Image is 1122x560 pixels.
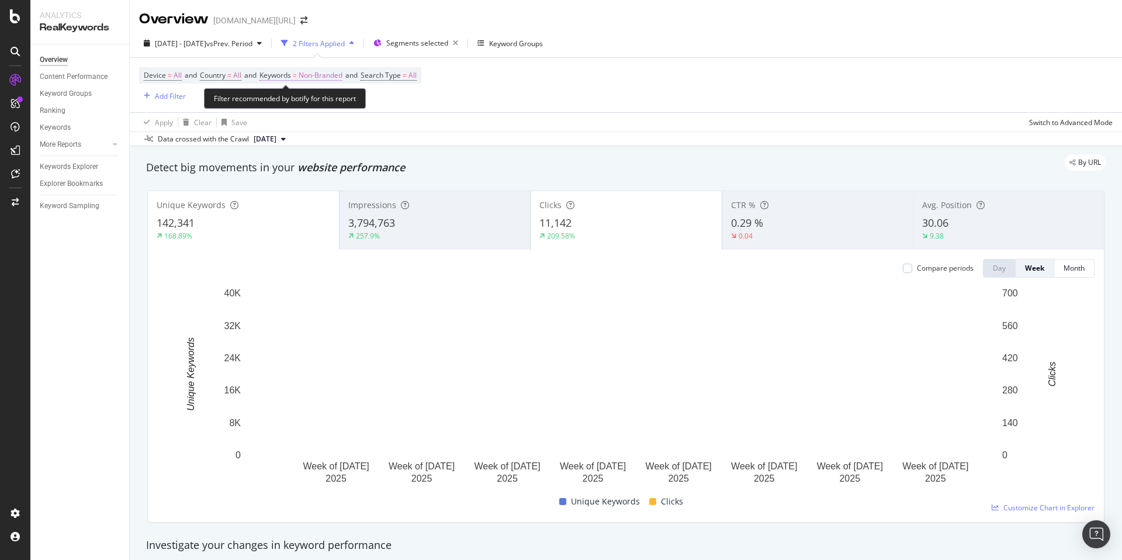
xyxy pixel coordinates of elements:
div: Keywords [40,122,71,134]
button: Add Filter [139,89,186,103]
text: 2025 [839,473,860,483]
div: Analytics [40,9,120,21]
text: 8K [229,418,241,428]
text: 24K [224,353,241,363]
span: Unique Keywords [571,495,640,509]
div: Filter recommended by botify for this report [204,88,366,109]
text: 2025 [583,473,604,483]
text: Week of [DATE] [646,461,712,471]
span: Unique Keywords [157,199,226,210]
span: Clicks [661,495,683,509]
text: 140 [1002,418,1018,428]
div: 209.58% [547,231,575,241]
span: [DATE] - [DATE] [155,39,206,49]
text: Week of [DATE] [303,461,369,471]
button: Save [217,113,247,132]
div: Overview [139,9,209,29]
span: Non-Branded [299,67,342,84]
span: 30.06 [922,216,948,230]
div: [DOMAIN_NAME][URL] [213,15,296,26]
text: Week of [DATE] [902,461,968,471]
div: Investigate your changes in keyword performance [146,538,1106,553]
span: and [345,70,358,80]
div: Open Intercom Messenger [1082,520,1110,548]
button: Segments selected [369,34,463,53]
div: Ranking [40,105,65,117]
text: 32K [224,320,241,330]
text: 16K [224,385,241,395]
span: By URL [1078,159,1101,166]
div: 9.38 [930,231,944,241]
text: 0 [236,450,241,460]
span: Impressions [348,199,396,210]
button: Switch to Advanced Mode [1024,113,1113,132]
span: = [227,70,231,80]
div: 168.89% [164,231,192,241]
text: 2025 [925,473,946,483]
div: Switch to Advanced Mode [1029,117,1113,127]
button: Apply [139,113,173,132]
text: 40K [224,288,241,298]
span: Segments selected [386,38,448,48]
span: vs Prev. Period [206,39,252,49]
span: All [408,67,417,84]
text: Clicks [1047,362,1057,387]
text: 2025 [411,473,432,483]
span: CTR % [731,199,756,210]
div: arrow-right-arrow-left [300,16,307,25]
div: Apply [155,117,173,127]
div: Content Performance [40,71,108,83]
div: RealKeywords [40,21,120,34]
button: Week [1016,259,1054,278]
span: and [185,70,197,80]
text: 2025 [325,473,347,483]
span: All [174,67,182,84]
div: Keyword Sampling [40,200,99,212]
span: Customize Chart in Explorer [1003,503,1095,513]
span: 11,142 [539,216,572,230]
div: Clear [194,117,212,127]
div: 0.04 [739,231,753,241]
text: Week of [DATE] [731,461,797,471]
text: 0 [1002,450,1007,460]
text: Week of [DATE] [560,461,626,471]
button: Clear [178,113,212,132]
div: 257.9% [356,231,380,241]
div: Compare periods [917,263,974,273]
button: [DATE] - [DATE]vsPrev. Period [139,34,266,53]
a: Keywords [40,122,121,134]
span: Country [200,70,226,80]
span: = [168,70,172,80]
text: 420 [1002,353,1018,363]
div: Explorer Bookmarks [40,178,103,190]
svg: A chart. [157,287,1086,490]
span: and [244,70,257,80]
span: = [293,70,297,80]
a: Keywords Explorer [40,161,121,173]
div: Save [231,117,247,127]
div: Add Filter [155,91,186,101]
div: Week [1025,263,1044,273]
button: Day [983,259,1016,278]
div: Keyword Groups [489,39,543,49]
span: All [233,67,241,84]
span: Keywords [259,70,291,80]
text: 2025 [497,473,518,483]
div: More Reports [40,139,81,151]
a: Keyword Groups [40,88,121,100]
span: Clicks [539,199,562,210]
div: Keyword Groups [40,88,92,100]
a: Ranking [40,105,121,117]
text: Unique Keywords [186,337,196,410]
a: Overview [40,54,121,66]
text: 560 [1002,320,1018,330]
span: = [403,70,407,80]
span: Device [144,70,166,80]
a: Keyword Sampling [40,200,121,212]
text: 280 [1002,385,1018,395]
text: Week of [DATE] [389,461,455,471]
div: Month [1064,263,1085,273]
span: 2025 Sep. 10th [254,134,276,144]
span: Avg. Position [922,199,972,210]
